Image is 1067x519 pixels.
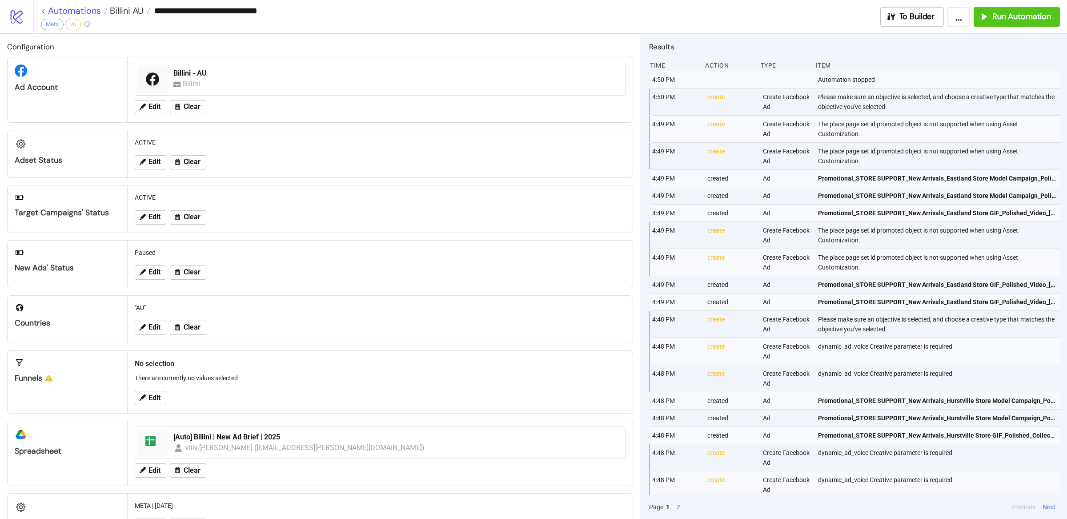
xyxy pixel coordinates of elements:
[706,444,755,471] div: create
[148,213,160,221] span: Edit
[170,100,206,114] button: Clear
[135,463,166,478] button: Edit
[651,222,700,249] div: 4:49 PM
[184,103,201,111] span: Clear
[947,7,970,27] button: ...
[818,294,1056,310] a: Promotional_STORE SUPPORT_New Arrivals_Eastland Store GIF_Polished_Video_[DATE]_AU
[7,41,633,52] h2: Configuration
[762,365,811,392] div: Create Facebook Ad
[899,12,935,22] span: To Builder
[131,189,629,206] div: ACTIVE
[762,338,811,365] div: Create Facebook Ad
[131,244,629,261] div: Paused
[818,276,1056,293] a: Promotional_STORE SUPPORT_New Arrivals_Eastland Store GIF_Polished_Video_[DATE]_AU
[992,12,1051,22] span: Run Automation
[185,442,425,453] div: villy.[PERSON_NAME] ([EMAIL_ADDRESS][PERSON_NAME][DOMAIN_NAME])
[880,7,944,27] button: To Builder
[706,311,755,338] div: create
[706,116,755,142] div: create
[818,205,1056,221] a: Promotional_STORE SUPPORT_New Arrivals_Eastland Store GIF_Polished_Video_[DATE]_AU
[817,338,1062,365] div: dynamic_ad_voice Creative parameter is required
[704,57,753,74] div: Action
[184,213,201,221] span: Clear
[706,205,755,221] div: created
[706,170,755,187] div: created
[135,321,166,335] button: Edit
[15,208,120,218] div: Target Campaigns' Status
[651,410,700,426] div: 4:48 PM
[148,323,160,331] span: Edit
[762,276,811,293] div: Ad
[706,222,755,249] div: create
[651,89,700,115] div: 4:50 PM
[135,155,166,169] button: Edit
[818,280,1056,290] span: Promotional_STORE SUPPORT_New Arrivals_Eastland Store GIF_Polished_Video_[DATE]_AU
[148,158,160,166] span: Edit
[108,6,150,15] a: Billini AU
[651,249,700,276] div: 4:49 PM
[818,173,1056,183] span: Promotional_STORE SUPPORT_New Arrivals_Eastland Store Model Campaign_Polished_Image_[DATE]_AU
[818,427,1056,444] a: Promotional_STORE SUPPORT_New Arrivals_Hurstville Store GIF_Polished_Collection - Image_[DATE]_AU
[131,299,629,316] div: "AU"
[817,71,1062,88] div: Automation stopped
[184,323,201,331] span: Clear
[649,502,663,512] span: Page
[762,294,811,310] div: Ad
[651,444,700,471] div: 4:48 PM
[706,294,755,310] div: created
[148,103,160,111] span: Edit
[15,318,120,328] div: Countries
[706,89,755,115] div: create
[135,100,166,114] button: Edit
[651,311,700,338] div: 4:48 PM
[651,471,700,498] div: 4:48 PM
[651,276,700,293] div: 4:49 PM
[817,471,1062,498] div: dynamic_ad_voice Creative parameter is required
[762,392,811,409] div: Ad
[135,373,626,383] p: There are currently no values selected
[108,5,144,16] span: Billini AU
[651,205,700,221] div: 4:49 PM
[1040,502,1058,512] button: Next
[818,297,1056,307] span: Promotional_STORE SUPPORT_New Arrivals_Eastland Store GIF_Polished_Video_[DATE]_AU
[818,170,1056,187] a: Promotional_STORE SUPPORT_New Arrivals_Eastland Store Model Campaign_Polished_Image_[DATE]_AU
[170,463,206,478] button: Clear
[148,394,160,402] span: Edit
[706,143,755,169] div: create
[815,57,1060,74] div: Item
[762,222,811,249] div: Create Facebook Ad
[817,222,1062,249] div: The place page set id promoted object is not supported when using Asset Customization.
[170,210,206,225] button: Clear
[135,391,166,405] button: Edit
[706,410,755,426] div: created
[706,392,755,409] div: created
[65,19,81,30] div: v6
[651,427,700,444] div: 4:48 PM
[15,373,120,383] div: Funnels
[173,432,620,442] div: [Auto] Billini | New Ad Brief | 2025
[148,467,160,475] span: Edit
[817,311,1062,338] div: Please make sure an objective is selected, and choose a creative type that matches the objective ...
[651,294,700,310] div: 4:49 PM
[760,57,809,74] div: Type
[817,89,1062,115] div: Please make sure an objective is selected, and choose a creative type that matches the objective ...
[706,471,755,498] div: create
[762,249,811,276] div: Create Facebook Ad
[818,208,1056,218] span: Promotional_STORE SUPPORT_New Arrivals_Eastland Store GIF_Polished_Video_[DATE]_AU
[762,410,811,426] div: Ad
[817,249,1062,276] div: The place page set id promoted object is not supported when using Asset Customization.
[649,41,1060,52] h2: Results
[762,205,811,221] div: Ad
[651,71,700,88] div: 4:50 PM
[818,187,1056,204] a: Promotional_STORE SUPPORT_New Arrivals_Eastland Store Model Campaign_Polished_Image_[DATE]_AU
[131,134,629,151] div: ACTIVE
[817,365,1062,392] div: dynamic_ad_voice Creative parameter is required
[173,68,620,78] div: Billini - AU
[651,365,700,392] div: 4:48 PM
[706,276,755,293] div: created
[651,187,700,204] div: 4:49 PM
[41,6,108,15] a: < Automations
[974,7,1060,27] button: Run Automation
[183,78,203,89] div: Billini
[818,396,1056,406] span: Promotional_STORE SUPPORT_New Arrivals_Hurstville Store Model Campaign_Polished_Collection - Imag...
